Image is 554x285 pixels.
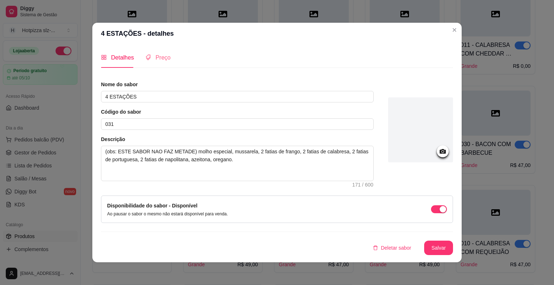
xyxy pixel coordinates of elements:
[373,245,378,250] span: delete
[101,146,373,181] textarea: (obs: ESTE SABOR NAO FAZ METADE) molho especial, mussarela, 2 fatias de frango, 2 fatias de calab...
[111,54,134,61] span: Detalhes
[107,203,197,209] label: Disponibilidade do sabor - Disponível
[107,211,228,217] p: Ao pausar o sabor o mesmo não estará disponível para venda.
[449,24,460,36] button: Close
[145,54,151,60] span: tags
[101,136,374,143] article: Descrição
[424,241,453,255] button: Salvar
[101,91,374,102] input: Ex.: Calabresa acebolada
[101,81,374,88] article: Nome do sabor
[92,23,462,44] header: 4 ESTAÇÕES - detalhes
[367,241,417,255] button: deleteDeletar sabor
[101,54,107,60] span: appstore
[155,54,171,61] span: Preço
[101,118,374,130] input: Ex.: 122
[101,108,374,115] article: Código do sabor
